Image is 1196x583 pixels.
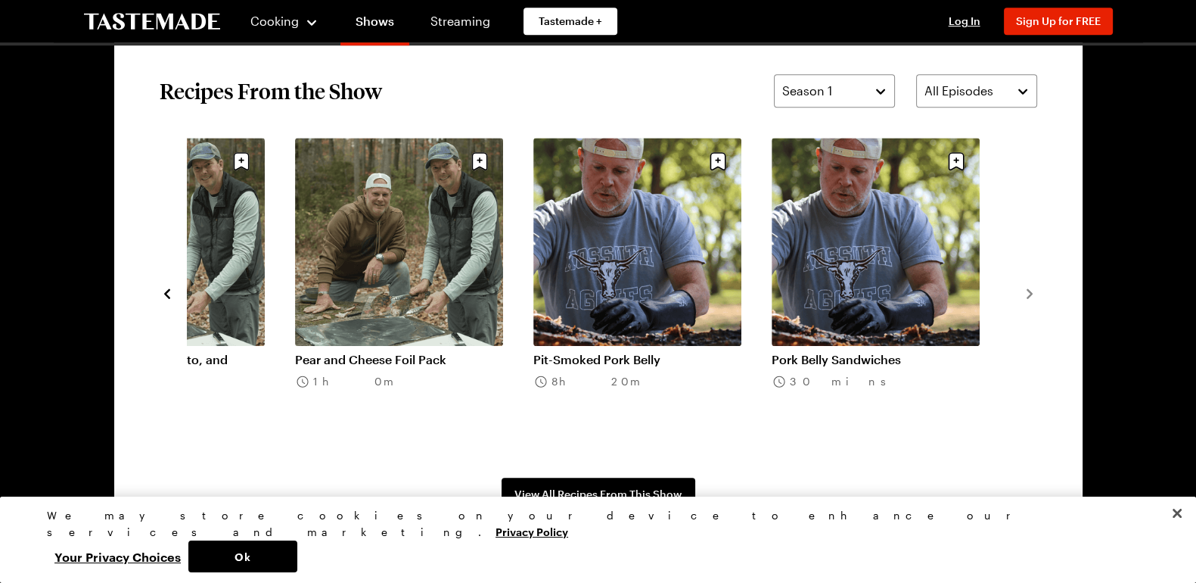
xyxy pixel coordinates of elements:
[772,138,1010,447] div: 12 / 12
[160,77,382,104] h2: Recipes From the Show
[1004,8,1113,35] button: Sign Up for FREE
[942,147,971,176] button: Save recipe
[533,138,772,447] div: 11 / 12
[250,14,299,28] span: Cooking
[949,14,980,27] span: Log In
[772,352,980,367] a: Pork Belly Sandwiches
[250,3,319,39] button: Cooking
[227,147,256,176] button: Save recipe
[502,478,695,511] a: View All Recipes From This Show
[782,82,832,100] span: Season 1
[1160,497,1194,530] button: Close
[188,541,297,572] button: Ok
[1022,283,1037,301] button: navigate to next item
[295,138,533,447] div: 10 / 12
[340,3,409,45] a: Shows
[774,74,895,108] button: Season 1
[514,487,682,502] span: View All Recipes From This Show
[47,507,1136,541] div: We may store cookies on your device to enhance our services and marketing.
[495,524,568,538] a: More information about your privacy, opens in a new tab
[704,147,732,176] button: Save recipe
[47,507,1136,572] div: Privacy
[84,13,220,30] a: To Tastemade Home Page
[916,74,1037,108] button: All Episodes
[47,541,188,572] button: Your Privacy Choices
[465,147,494,176] button: Save recipe
[295,352,503,367] a: Pear and Cheese Foil Pack
[1016,14,1101,27] span: Sign Up for FREE
[523,8,617,35] a: Tastemade +
[539,14,602,29] span: Tastemade +
[924,82,993,100] span: All Episodes
[533,352,741,367] a: Pit-Smoked Pork Belly
[934,14,995,29] button: Log In
[160,283,175,301] button: navigate to previous item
